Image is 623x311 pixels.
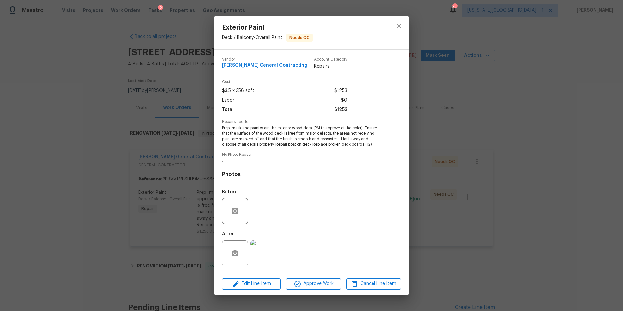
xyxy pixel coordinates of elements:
span: Repairs [314,63,347,69]
span: Cost [222,80,347,84]
span: . [222,158,383,164]
span: $1253 [334,86,347,95]
div: 2 [158,5,163,11]
span: $1253 [334,105,347,115]
span: Approve Work [288,280,339,288]
span: Prep, mask and paint/stain the exterior wood deck (PM to approve of the color). Ensure that the s... [222,125,383,147]
span: Account Category [314,57,347,62]
span: [PERSON_NAME] General Contracting [222,63,307,68]
h5: Before [222,190,238,194]
span: Vendor [222,57,307,62]
div: 30 [452,4,457,10]
h4: Photos [222,171,401,178]
h5: After [222,232,234,236]
button: close [391,18,407,34]
span: Labor [222,96,234,105]
span: Repairs needed [222,120,401,124]
span: Exterior Paint [222,24,313,31]
span: Total [222,105,234,115]
span: $0 [341,96,347,105]
span: $3.5 x 358 sqft [222,86,254,95]
span: No Photo Reason [222,153,401,157]
button: Approve Work [286,278,341,290]
span: Cancel Line Item [348,280,399,288]
span: Deck / Balcony - Overall Paint [222,35,282,40]
button: Edit Line Item [222,278,281,290]
button: Cancel Line Item [346,278,401,290]
span: Needs QC [287,34,312,41]
span: Edit Line Item [224,280,279,288]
